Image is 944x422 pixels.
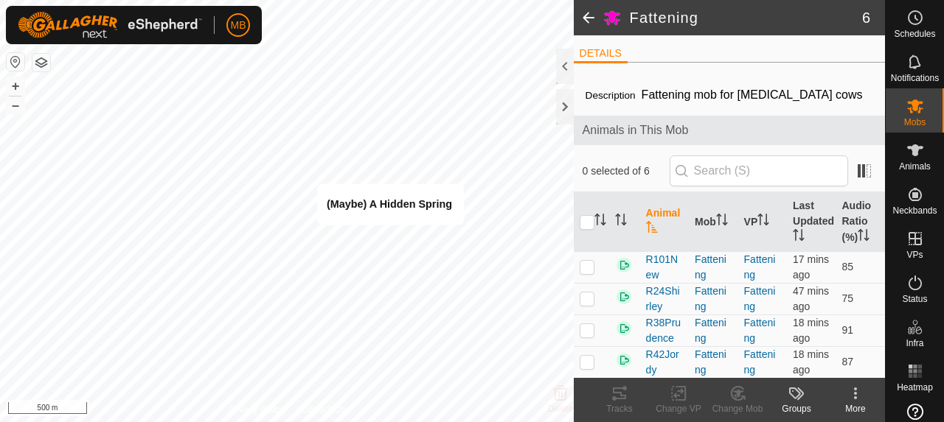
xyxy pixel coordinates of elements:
span: Schedules [894,29,935,38]
a: Fattening [744,253,776,281]
span: Status [902,295,927,303]
button: Reset Map [7,53,24,71]
p-sorticon: Activate to sort [594,216,606,228]
span: Heatmap [897,383,933,392]
span: Fattening mob for [MEDICAL_DATA] cows [636,82,869,107]
span: Infra [906,339,923,348]
span: 87 [841,356,853,368]
li: DETAILS [574,46,628,63]
div: Fattening [695,252,732,283]
img: returning on [615,256,633,274]
div: Fattening [695,347,732,378]
div: Fattening [695,284,732,314]
span: 14 Oct 2025, 4:02 pm [793,348,829,376]
th: Animal [640,192,689,252]
div: Groups [767,402,826,415]
p-sorticon: Activate to sort [615,216,627,228]
span: R38Prudence [646,315,683,346]
h2: Fattening [630,9,862,27]
span: 0 selected of 6 [583,163,670,179]
button: Map Layers [32,54,50,71]
span: R24Shirley [646,284,683,314]
button: – [7,96,24,114]
th: Audio Ratio (%) [836,192,885,252]
p-sorticon: Activate to sort [646,223,658,235]
label: Description [586,90,636,101]
a: Contact Us [301,403,344,416]
p-sorticon: Activate to sort [716,216,728,228]
span: VPs [906,250,923,259]
div: Change VP [649,402,708,415]
span: R42Jordy [646,347,683,378]
a: Fattening [744,317,776,344]
div: Change Mob [708,402,767,415]
button: + [7,77,24,95]
a: Fattening [744,285,776,312]
p-sorticon: Activate to sort [757,216,769,228]
span: Animals in This Mob [583,122,876,139]
img: returning on [615,288,633,306]
div: More [826,402,885,415]
span: 91 [841,324,853,336]
p-sorticon: Activate to sort [793,231,805,243]
div: (Maybe) A Hidden Spring [327,195,452,213]
span: 14 Oct 2025, 4:03 pm [793,253,829,281]
span: 85 [841,261,853,272]
span: Animals [899,162,931,171]
span: 75 [841,292,853,304]
th: VP [738,192,787,252]
span: 14 Oct 2025, 4:03 pm [793,317,829,344]
p-sorticon: Activate to sort [858,231,870,243]
span: Neckbands [892,206,937,215]
img: Gallagher Logo [18,12,202,38]
input: Search (S) [670,155,848,186]
a: Fattening [744,348,776,376]
img: returning on [615,351,633,369]
div: Tracks [590,402,649,415]
th: Last Updated [787,192,836,252]
th: Mob [689,192,737,252]
img: returning on [615,320,633,337]
span: 6 [862,7,870,29]
span: Notifications [891,74,939,82]
span: 14 Oct 2025, 3:33 pm [793,285,829,312]
div: Fattening [695,315,732,346]
span: R101New [646,252,683,283]
a: Privacy Policy [229,403,284,416]
span: Mobs [904,118,926,127]
span: MB [231,18,246,33]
